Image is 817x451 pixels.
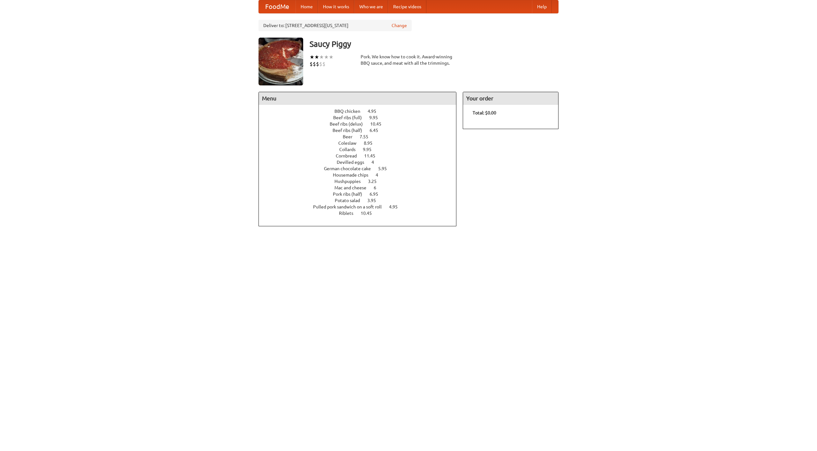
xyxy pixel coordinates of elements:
h3: Saucy Piggy [310,38,558,50]
li: $ [322,61,326,68]
a: Help [532,0,552,13]
a: Devilled eggs 4 [337,160,386,165]
a: Coleslaw 8.95 [338,141,384,146]
span: 4.95 [368,109,383,114]
li: ★ [319,54,324,61]
span: 8.95 [364,141,379,146]
span: Devilled eggs [337,160,371,165]
span: 9.95 [363,147,378,152]
span: 11.45 [364,153,382,158]
a: Potato salad 3.95 [335,198,388,203]
li: ★ [324,54,329,61]
span: 6.45 [370,128,385,133]
a: FoodMe [259,0,296,13]
span: 6.95 [370,192,385,197]
span: 4 [371,160,380,165]
span: 3.95 [367,198,382,203]
span: Riblets [339,211,360,216]
img: angular.jpg [259,38,303,85]
span: 6 [374,185,383,190]
li: $ [310,61,313,68]
span: Housemade chips [333,172,375,178]
span: Pulled pork sandwich on a soft roll [313,204,388,209]
div: Pork. We know how to cook it. Award-winning BBQ sauce, and meat with all the trimmings. [361,54,456,66]
h4: Your order [463,92,558,105]
li: ★ [314,54,319,61]
a: Change [392,22,407,29]
span: 4 [376,172,385,178]
span: Pork ribs (half) [333,192,369,197]
a: German chocolate cake 5.95 [324,166,399,171]
a: Beef ribs (full) 9.95 [333,115,390,120]
a: Pulled pork sandwich on a soft roll 4.95 [313,204,409,209]
a: Who we are [354,0,388,13]
div: Deliver to: [STREET_ADDRESS][US_STATE] [259,20,412,31]
li: $ [316,61,319,68]
span: Coleslaw [338,141,363,146]
span: 10.45 [361,211,378,216]
span: Potato salad [335,198,366,203]
a: BBQ chicken 4.95 [334,109,388,114]
a: Beer 7.55 [343,134,380,139]
a: Pork ribs (half) 6.95 [333,192,390,197]
span: 5.95 [378,166,393,171]
span: Beef ribs (half) [333,128,369,133]
b: Total: $0.00 [473,110,496,115]
a: Beef ribs (half) 6.45 [333,128,390,133]
span: Mac and cheese [334,185,373,190]
h4: Menu [259,92,456,105]
span: Cornbread [336,153,363,158]
span: 4.95 [389,204,404,209]
span: 3.25 [368,179,383,184]
a: How it works [318,0,354,13]
span: BBQ chicken [334,109,367,114]
li: $ [319,61,322,68]
a: Beef ribs (delux) 10.45 [330,121,393,127]
li: $ [313,61,316,68]
li: ★ [329,54,334,61]
span: 9.95 [369,115,384,120]
a: Riblets 10.45 [339,211,384,216]
span: Hushpuppies [334,179,367,184]
a: Recipe videos [388,0,426,13]
a: Cornbread 11.45 [336,153,387,158]
a: Hushpuppies 3.25 [334,179,388,184]
span: Beef ribs (full) [333,115,368,120]
li: ★ [310,54,314,61]
a: Mac and cheese 6 [334,185,388,190]
span: Beer [343,134,359,139]
span: German chocolate cake [324,166,377,171]
a: Home [296,0,318,13]
span: 10.45 [370,121,388,127]
span: 7.55 [360,134,375,139]
span: Collards [339,147,362,152]
span: Beef ribs (delux) [330,121,369,127]
a: Collards 9.95 [339,147,383,152]
a: Housemade chips 4 [333,172,390,178]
